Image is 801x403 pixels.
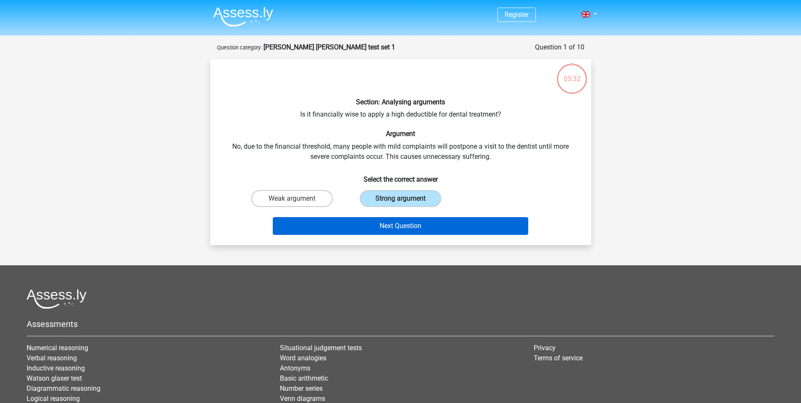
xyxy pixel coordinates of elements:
[213,7,273,27] img: Assessly
[27,395,80,403] a: Logical reasoning
[27,354,77,362] a: Verbal reasoning
[214,66,588,238] div: Is it financially wise to apply a high deductible for dental treatment? No, due to the financial ...
[534,354,583,362] a: Terms of service
[534,344,556,352] a: Privacy
[280,384,323,392] a: Number series
[263,43,395,51] strong: [PERSON_NAME] [PERSON_NAME] test set 1
[27,344,88,352] a: Numerical reasoning
[360,190,441,207] label: Strong argument
[556,63,588,84] div: 05:32
[273,217,528,235] button: Next Question
[27,374,82,382] a: Watson glaser test
[280,364,310,372] a: Antonyms
[27,364,85,372] a: Inductive reasoning
[280,395,325,403] a: Venn diagrams
[224,169,578,183] h6: Select the correct answer
[27,319,774,329] h5: Assessments
[251,190,333,207] label: Weak argument
[27,384,100,392] a: Diagrammatic reasoning
[27,289,87,309] img: Assessly logo
[224,130,578,138] h6: Argument
[280,354,326,362] a: Word analogies
[280,344,362,352] a: Situational judgement tests
[505,11,529,19] a: Register
[535,42,584,52] div: Question 1 of 10
[224,98,578,106] h6: Section: Analysing arguments
[280,374,328,382] a: Basic arithmetic
[217,44,262,51] small: Question category:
